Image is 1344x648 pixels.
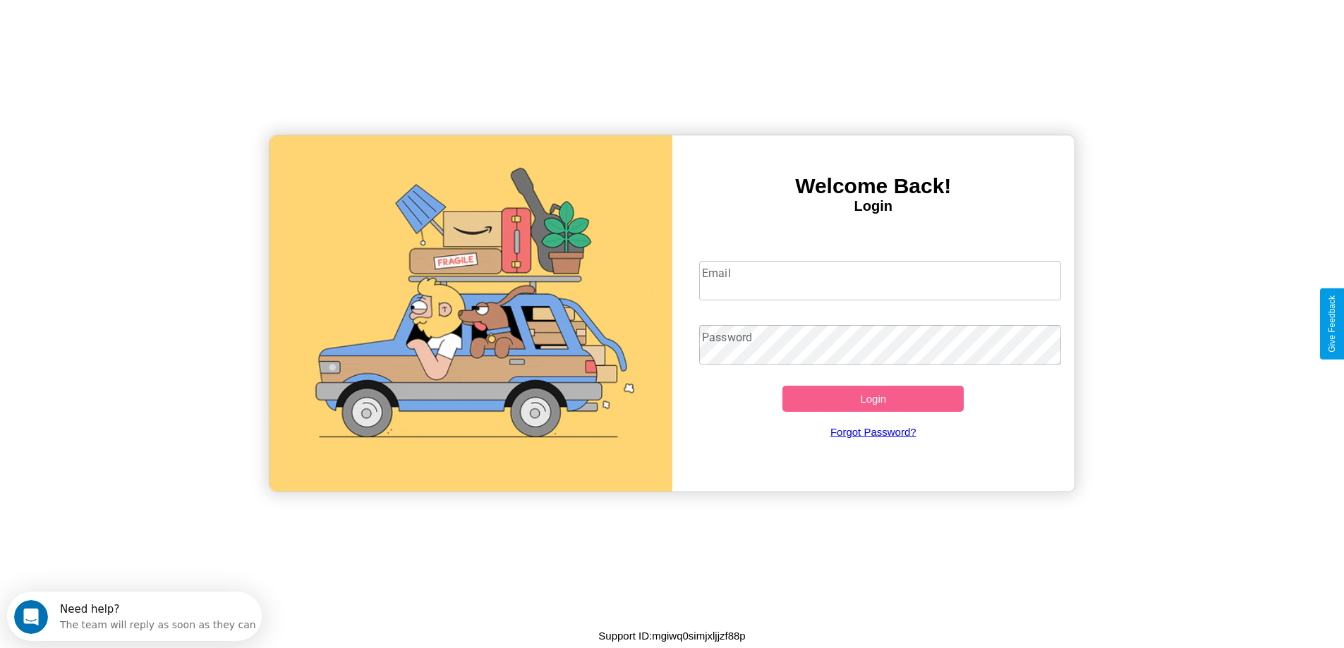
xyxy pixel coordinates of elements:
[692,412,1054,452] a: Forgot Password?
[672,174,1075,198] h3: Welcome Back!
[672,198,1075,214] h4: Login
[53,12,249,23] div: Need help?
[1327,295,1337,353] div: Give Feedback
[782,386,964,412] button: Login
[270,135,672,491] img: gif
[14,600,48,634] iframe: Intercom live chat
[7,592,262,641] iframe: Intercom live chat discovery launcher
[598,626,745,645] p: Support ID: mgiwq0simjxljjzf88p
[6,6,262,44] div: Open Intercom Messenger
[53,23,249,38] div: The team will reply as soon as they can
